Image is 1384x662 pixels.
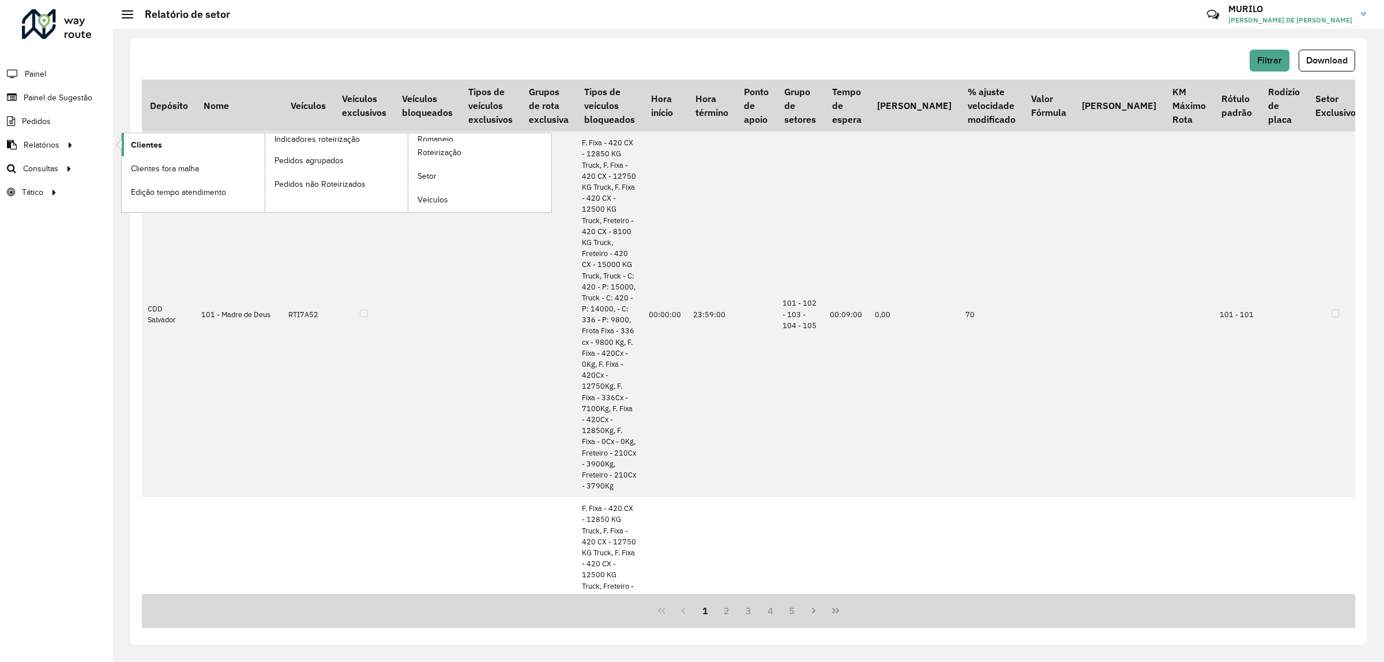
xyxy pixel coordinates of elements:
a: Roteirização [408,141,551,164]
th: Rótulo padrão [1214,80,1260,131]
a: Setor [408,165,551,188]
td: 0,00 [869,131,959,497]
span: Roteirização [418,146,461,159]
span: Painel de Sugestão [24,92,92,104]
th: Valor Fórmula [1023,80,1074,131]
td: 23:59:00 [687,131,736,497]
th: Grupos de rota exclusiva [521,80,576,131]
a: Veículos [408,189,551,212]
th: Tipos de veículos bloqueados [576,80,642,131]
th: % ajuste velocidade modificado [960,80,1023,131]
th: Depósito [142,80,195,131]
th: Ponto de apoio [736,80,776,131]
button: Last Page [825,600,847,622]
button: Filtrar [1250,50,1289,72]
td: 00:09:00 [824,131,869,497]
span: Painel [25,68,46,80]
h3: MURILO [1228,3,1352,14]
span: Romaneio [418,133,453,145]
th: Tipos de veículos exclusivos [461,80,521,131]
span: [PERSON_NAME] DE [PERSON_NAME] [1228,15,1352,25]
td: RTI7A52 [283,131,333,497]
th: [PERSON_NAME] [869,80,959,131]
h2: Relatório de setor [133,8,230,21]
span: Pedidos não Roteirizados [274,178,366,190]
td: 101 - 101 [1214,131,1260,497]
th: KM Máximo Rota [1164,80,1213,131]
span: Clientes fora malha [131,163,199,175]
th: [PERSON_NAME] [1074,80,1164,131]
span: Consultas [23,163,58,175]
td: 70 [960,131,1023,497]
th: Setor Exclusivo [1307,80,1363,131]
button: Next Page [803,600,825,622]
span: Indicadores roteirização [274,133,360,145]
a: Clientes [122,133,265,156]
a: Edição tempo atendimento [122,180,265,204]
button: 4 [759,600,781,622]
th: Veículos [283,80,333,131]
span: Pedidos agrupados [274,155,344,167]
td: 00:00:00 [643,131,687,497]
span: Filtrar [1257,55,1282,65]
a: Contato Rápido [1201,2,1225,27]
a: Indicadores roteirização [122,133,408,212]
th: Rodízio de placa [1260,80,1307,131]
td: 101 - Madre de Deus [195,131,283,497]
th: Grupo de setores [777,80,824,131]
span: Download [1306,55,1348,65]
a: Romaneio [265,133,552,212]
a: Pedidos não Roteirizados [265,172,408,195]
span: Edição tempo atendimento [131,186,226,198]
button: Download [1299,50,1355,72]
th: Hora início [643,80,687,131]
button: 5 [781,600,803,622]
span: Clientes [131,139,162,151]
button: 2 [716,600,738,622]
th: Veículos bloqueados [394,80,460,131]
span: Relatórios [24,139,59,151]
span: Pedidos [22,115,51,127]
td: F. Fixa - 420 CX - 12850 KG Truck, F. Fixa - 420 CX - 12750 KG Truck, F. Fixa - 420 CX - 12500 KG... [576,131,642,497]
th: Veículos exclusivos [334,80,394,131]
span: Veículos [418,194,448,206]
button: 1 [694,600,716,622]
button: 3 [738,600,759,622]
a: Clientes fora malha [122,157,265,180]
a: Pedidos agrupados [265,149,408,172]
span: Tático [22,186,43,198]
th: Tempo de espera [824,80,869,131]
th: Hora término [687,80,736,131]
span: Setor [418,170,437,182]
td: 101 - 102 - 103 - 104 - 105 [777,131,824,497]
td: CDD Salvador [142,131,195,497]
th: Nome [195,80,283,131]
